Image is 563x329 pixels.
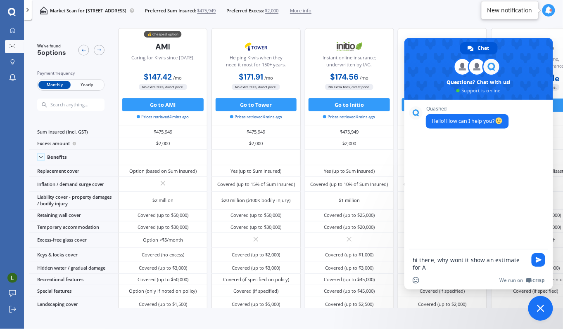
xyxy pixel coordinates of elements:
[29,126,118,138] div: Sum insured (incl. GST)
[398,126,487,138] div: $475,949
[142,251,184,258] div: Covered (no excess)
[325,251,373,258] div: Covered (up to $1,000)
[217,54,295,71] div: Helping Kiwis when they need it most for 150+ years.
[532,253,545,267] span: Send
[309,98,390,111] button: Go to Initio
[138,276,188,283] div: Covered (up to $50,000)
[328,38,371,55] img: Initio.webp
[118,126,207,138] div: $475,949
[230,212,281,219] div: Covered (up to $50,000)
[29,248,118,262] div: Keys & locks cover
[404,181,481,188] div: Covered (up to 10% of Sum Insured)
[230,168,281,174] div: Yes (up to Sum Insured)
[325,84,373,90] span: No extra fees, direct price.
[239,72,263,82] b: $171.91
[197,7,216,14] span: $475,949
[211,138,301,150] div: $2,000
[232,265,280,271] div: Covered (up to $3,000)
[325,265,373,271] div: Covered (up to $3,000)
[29,192,118,210] div: Liability cover - property damages / bodily injury
[487,6,532,14] div: New notification
[29,262,118,274] div: Hidden water / gradual damage
[211,126,301,138] div: $475,949
[29,177,118,191] div: Inflation / demand surge cover
[230,114,282,120] span: Prices retrieved 4 mins ago
[233,288,278,294] div: Covered (if specified)
[460,42,498,54] div: Chat
[29,297,118,312] div: Landscaping cover
[234,38,278,55] img: Tower.webp
[223,276,289,283] div: Covered (if specified on policy)
[513,288,558,294] div: Covered (if specified)
[144,31,182,38] div: 💰 Cheapest option
[264,75,273,81] span: / mo
[122,98,204,111] button: Go to AMI
[325,301,373,308] div: Covered (up to $2,500)
[152,197,173,204] div: $2 million
[50,7,127,14] p: Market Scan for [STREET_ADDRESS]
[305,126,394,138] div: $475,949
[139,301,187,308] div: Covered (up to $1,500)
[145,7,196,14] span: Preferred Sum Insured:
[230,224,281,230] div: Covered (up to $30,000)
[38,81,71,89] span: Monthly
[330,72,359,82] b: $174.56
[398,138,487,150] div: $2,000
[216,98,297,111] button: Go to Tower
[324,168,375,174] div: Yes (up to Sum Insured)
[404,54,481,71] div: Making it easy to insure your home, car and contents.
[144,72,172,82] b: $147.42
[37,48,66,57] span: 5 options
[360,75,368,81] span: / mo
[310,54,388,71] div: Instant online insurance; underwritten by IAG.
[232,84,280,90] span: No extra fees, direct price.
[500,277,523,284] span: We run on
[29,210,118,221] div: Retaining wall cover
[324,224,375,230] div: Covered (up to $20,000)
[138,224,188,230] div: Covered (up to $30,000)
[500,277,545,284] a: We run onCrisp
[29,274,118,285] div: Recreational features
[324,212,375,219] div: Covered (up to $25,000)
[311,181,388,188] div: Covered (up to 10% of Sum Insured)
[290,7,311,14] span: More info
[426,106,509,112] span: Quashed
[324,276,375,283] div: Covered (up to $45,000)
[137,114,189,120] span: Prices retrieved 4 mins ago
[324,288,375,294] div: Covered (up to $45,000)
[29,233,118,247] div: Excess-free glass cover
[129,168,197,174] div: Option (based on Sum Insured)
[418,301,467,308] div: Covered (up to $2,000)
[141,38,185,55] img: AMI-text-1.webp
[420,288,465,294] div: Covered (if specified)
[129,288,197,294] div: Option (only if noted on policy)
[232,251,280,258] div: Covered (up to $2,000)
[47,154,67,160] div: Benefits
[528,296,553,321] div: Close chat
[221,197,290,204] div: $20 million ($100K bodily injury)
[143,237,183,243] div: Option <$5/month
[432,117,503,125] span: Hello! How can I help you?
[232,301,280,308] div: Covered (up to $5,000)
[533,277,545,284] span: Crisp
[40,7,48,14] img: home-and-contents.b802091223b8502ef2dd.svg
[37,43,66,49] span: We've found
[29,285,118,297] div: Special features
[29,138,118,150] div: Excess amount
[305,138,394,150] div: $2,000
[29,165,118,177] div: Replacement cover
[402,98,483,111] button: Go to Trade Me
[118,138,207,150] div: $2,000
[131,54,195,71] div: Caring for Kiwis since [DATE].
[138,212,188,219] div: Covered (up to $50,000)
[173,75,182,81] span: / mo
[37,70,105,77] div: Payment frequency
[139,265,187,271] div: Covered (up to $3,000)
[226,7,264,14] span: Preferred Excess:
[413,256,527,271] textarea: Compose your message...
[478,42,489,54] span: Chat
[71,81,103,89] span: Yearly
[50,102,117,108] input: Search anything...
[323,114,375,120] span: Prices retrieved 4 mins ago
[7,273,17,283] img: ACg8ocJgzCg4zLGpCL-s_mdR3N57OMITx4HrIHRsVjyrhTl79wXuJg=s96-c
